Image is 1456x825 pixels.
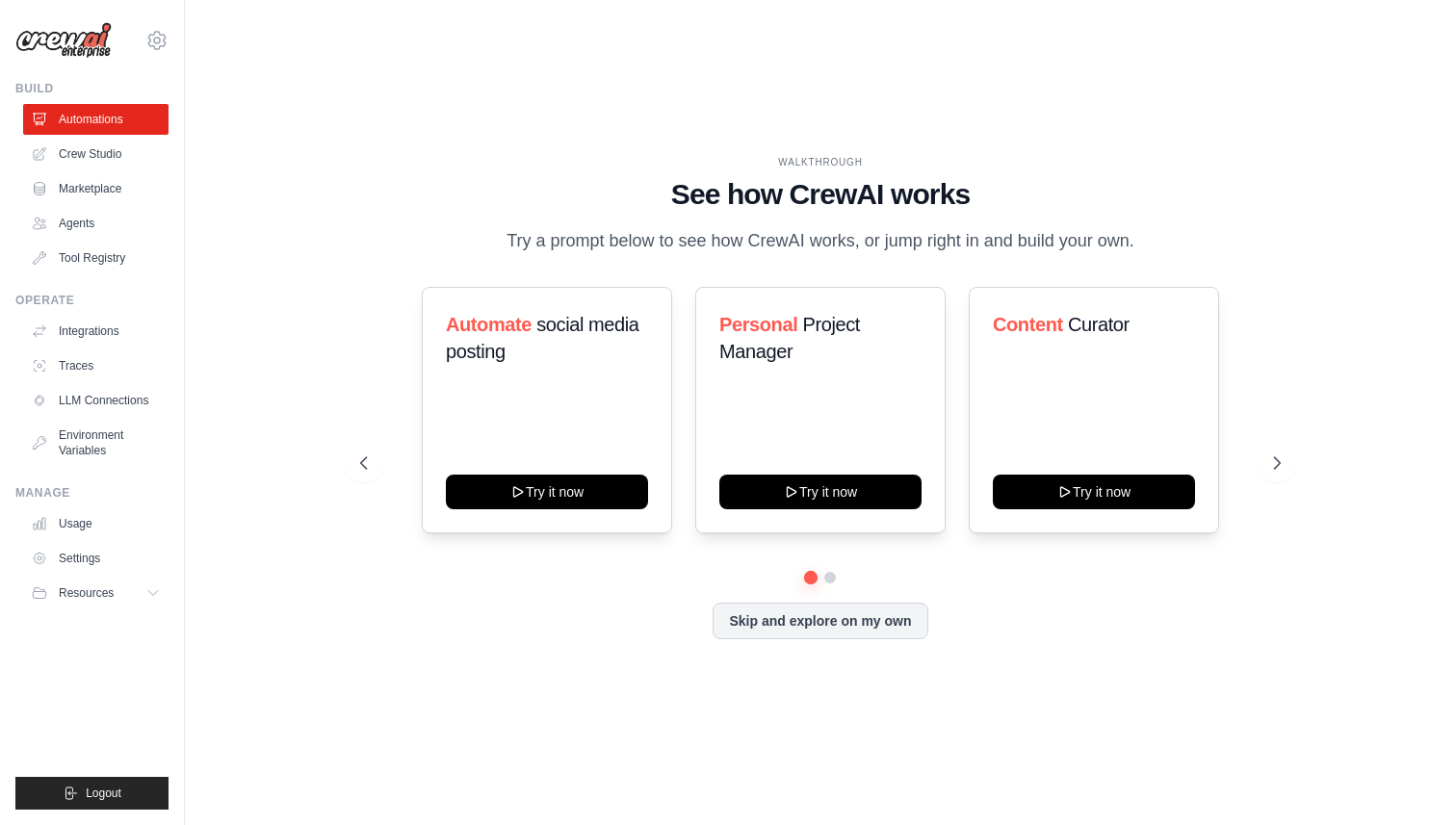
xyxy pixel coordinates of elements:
a: LLM Connections [23,385,169,416]
span: Personal [719,314,797,335]
span: Curator [1068,314,1130,335]
span: Logout [86,786,121,801]
span: social media posting [446,314,639,362]
a: Crew Studio [23,139,169,169]
button: Try it now [446,475,648,509]
a: Agents [23,208,169,239]
button: Logout [15,777,169,810]
div: Operate [15,293,169,308]
button: Skip and explore on my own [713,603,927,639]
button: Try it now [719,475,922,509]
a: Tool Registry [23,243,169,273]
button: Resources [23,578,169,608]
span: Resources [59,585,114,601]
p: Try a prompt below to see how CrewAI works, or jump right in and build your own. [497,227,1144,255]
span: Automate [446,314,532,335]
span: Project Manager [719,314,860,362]
img: Logo [15,22,112,59]
a: Marketplace [23,173,169,204]
a: Usage [23,508,169,539]
a: Automations [23,104,169,135]
div: Build [15,81,169,96]
div: Manage [15,485,169,501]
a: Environment Variables [23,420,169,466]
span: Content [993,314,1063,335]
div: WALKTHROUGH [360,155,1282,169]
a: Integrations [23,316,169,347]
h1: See how CrewAI works [360,177,1282,212]
a: Traces [23,350,169,381]
a: Settings [23,543,169,574]
button: Try it now [993,475,1195,509]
